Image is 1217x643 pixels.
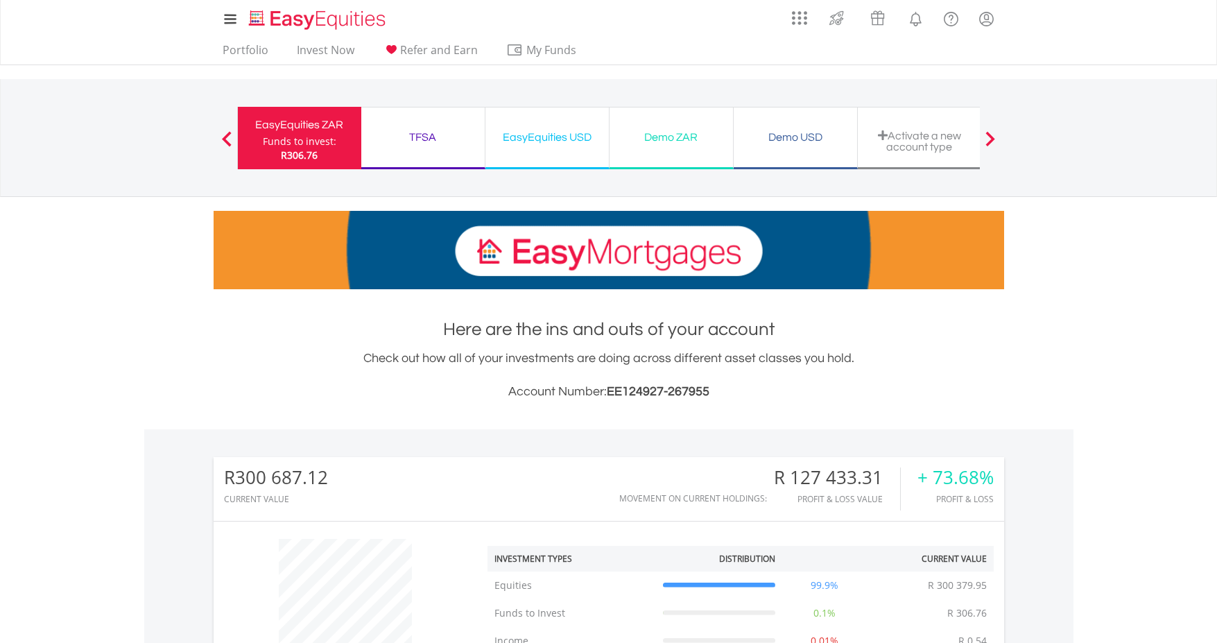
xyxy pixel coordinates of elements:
[783,3,816,26] a: AppsGrid
[792,10,807,26] img: grid-menu-icon.svg
[246,8,391,31] img: EasyEquities_Logo.png
[281,148,318,162] span: R306.76
[857,3,898,29] a: Vouchers
[782,599,867,627] td: 0.1%
[742,128,849,147] div: Demo USD
[940,599,994,627] td: R 306.76
[969,3,1004,34] a: My Profile
[619,494,767,503] div: Movement on Current Holdings:
[607,385,709,398] span: EE124927-267955
[291,43,360,65] a: Invest Now
[774,495,900,504] div: Profit & Loss Value
[224,495,328,504] div: CURRENT VALUE
[370,128,476,147] div: TFSA
[246,115,353,135] div: EasyEquities ZAR
[487,546,656,572] th: Investment Types
[867,546,994,572] th: Current Value
[618,128,725,147] div: Demo ZAR
[400,42,478,58] span: Refer and Earn
[866,7,889,29] img: vouchers-v2.svg
[214,349,1004,402] div: Check out how all of your investments are doing across different asset classes you hold.
[377,43,483,65] a: Refer and Earn
[898,3,933,31] a: Notifications
[506,41,597,59] span: My Funds
[774,468,900,488] div: R 127 433.31
[719,553,775,565] div: Distribution
[921,572,994,599] td: R 300 379.95
[917,468,994,488] div: + 73.68%
[782,572,867,599] td: 99.9%
[224,468,328,488] div: R300 687.12
[263,135,336,148] div: Funds to invest:
[825,7,848,29] img: thrive-v2.svg
[214,211,1004,289] img: EasyMortage Promotion Banner
[933,3,969,31] a: FAQ's and Support
[487,572,656,599] td: Equities
[917,495,994,504] div: Profit & Loss
[487,599,656,627] td: Funds to Invest
[866,130,973,153] div: Activate a new account type
[214,382,1004,402] h3: Account Number:
[217,43,274,65] a: Portfolio
[214,317,1004,342] h1: Here are the ins and outs of your account
[494,128,601,147] div: EasyEquities USD
[243,3,391,31] a: Home page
